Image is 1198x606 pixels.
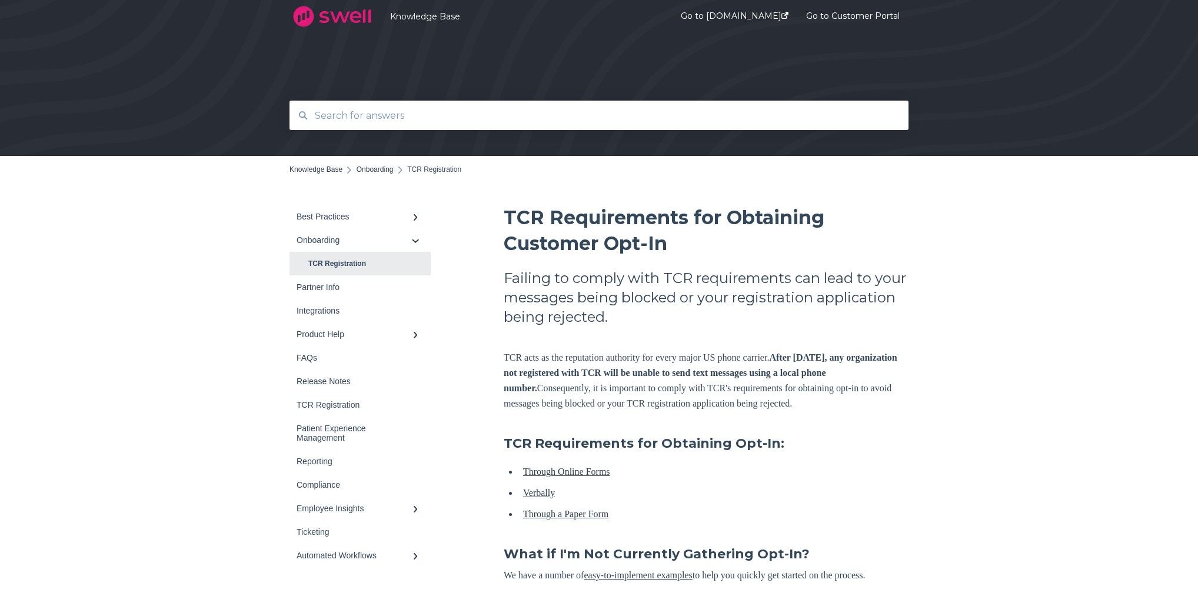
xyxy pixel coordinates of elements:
h2: Failing to comply with TCR requirements can lead to your messages being blocked or your registrat... [504,268,909,327]
a: Through Online Forms [523,467,610,477]
a: TCR Registration [289,252,431,275]
a: FAQs [289,346,431,369]
a: Onboarding [357,165,394,174]
div: Compliance [297,480,412,490]
input: Search for answers [308,103,891,128]
a: Through a Paper Form [523,509,608,519]
div: Automated Workflows [297,551,412,560]
strong: After [DATE], any organization not registered with TCR will be unable to send text messages using... [504,352,897,393]
div: Product Help [297,329,412,339]
div: Employee Insights [297,504,412,513]
img: company logo [289,2,375,31]
a: Employee Insights [289,497,431,520]
h3: TCR Requirements for Obtaining Opt-In: [504,435,909,452]
div: TCR Registration [297,400,412,409]
a: easy-to-implement examples [584,570,692,580]
div: Ticketing [297,527,412,537]
div: FAQs [297,353,412,362]
a: Patient Experience Management [289,417,431,449]
p: We have a number of to help you quickly get started on the process. [504,568,909,583]
a: Reporting [289,449,431,473]
p: TCR acts as the reputation authority for every major US phone carrier. Consequently, it is import... [504,350,909,411]
span: TCR Requirements for Obtaining Customer Opt-In [504,206,824,255]
a: Verbally [523,488,555,498]
div: Patient Experience Management [297,424,412,442]
div: Integrations [297,306,412,315]
a: Product Help [289,322,431,346]
a: Integrations [289,299,431,322]
div: Reporting [297,457,412,466]
div: Onboarding [297,235,412,245]
h3: What if I'm Not Currently Gathering Opt-In? [504,545,909,563]
div: Best Practices [297,212,412,221]
a: Compliance [289,473,431,497]
a: Partner Info [289,275,431,299]
a: TCR Registration [289,393,431,417]
a: Knowledge Base [390,11,645,22]
div: Release Notes [297,377,412,386]
span: TCR Registration [407,165,461,174]
a: Best Practices [289,205,431,228]
a: Automated Workflows [289,544,431,567]
div: Partner Info [297,282,412,292]
a: Onboarding [289,228,431,252]
a: Ticketing [289,520,431,544]
a: Knowledge Base [289,165,342,174]
a: Release Notes [289,369,431,393]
